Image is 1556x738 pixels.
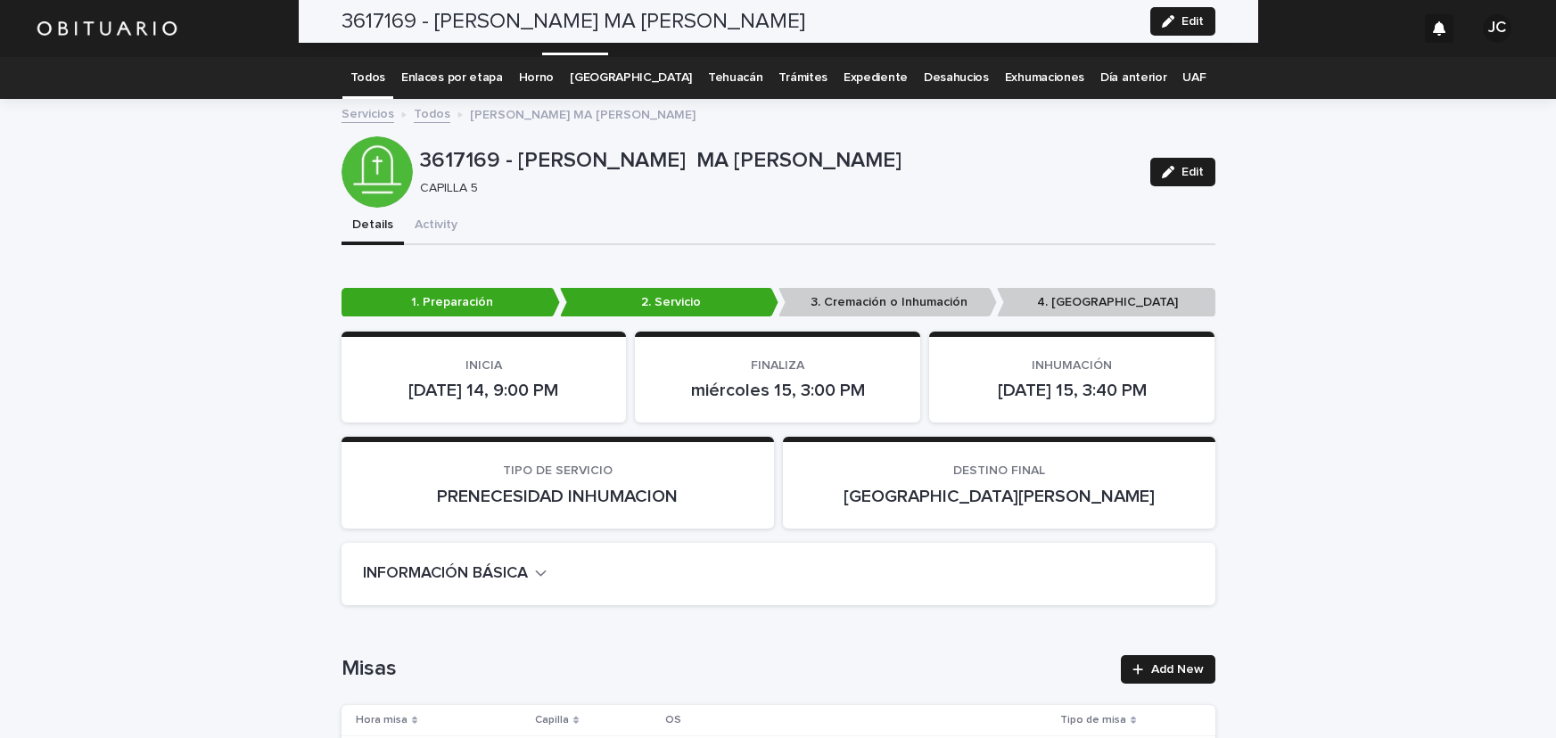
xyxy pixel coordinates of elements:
p: 2. Servicio [560,288,778,317]
p: [PERSON_NAME] MA [PERSON_NAME] [470,103,696,123]
img: HUM7g2VNRLqGMmR9WVqf [36,11,178,46]
p: OS [665,710,681,730]
a: Enlaces por etapa [401,57,503,99]
div: JC [1483,14,1511,43]
button: INFORMACIÓN BÁSICA [363,564,547,584]
h1: Misas [342,656,1111,682]
button: Details [342,208,404,245]
span: INICIA [465,359,502,372]
p: 3. Cremación o Inhumación [778,288,997,317]
a: Todos [350,57,385,99]
span: Add New [1151,663,1204,676]
p: CAPILLA 5 [420,181,1129,196]
a: Servicios [342,102,394,123]
p: [GEOGRAPHIC_DATA][PERSON_NAME] [804,486,1194,507]
a: Desahucios [924,57,989,99]
a: Exhumaciones [1005,57,1084,99]
span: INHUMACIÓN [1032,359,1112,372]
a: UAF [1182,57,1206,99]
a: Horno [519,57,554,99]
p: 1. Preparación [342,288,560,317]
p: [DATE] 15, 3:40 PM [951,380,1193,401]
button: Activity [404,208,468,245]
p: [DATE] 14, 9:00 PM [363,380,605,401]
span: Edit [1181,166,1204,178]
button: Edit [1150,158,1215,186]
span: TIPO DE SERVICIO [503,464,613,477]
p: miércoles 15, 3:00 PM [656,380,899,401]
p: Tipo de misa [1060,710,1126,730]
h2: INFORMACIÓN BÁSICA [363,564,528,584]
a: Add New [1121,655,1214,684]
span: FINALIZA [751,359,804,372]
span: DESTINO FINAL [953,464,1045,477]
p: Capilla [535,710,569,730]
a: Todos [414,102,450,123]
a: Trámites [778,57,827,99]
a: Expediente [844,57,908,99]
p: PRENECESIDAD INHUMACION [363,486,753,507]
p: 4. [GEOGRAPHIC_DATA] [997,288,1215,317]
p: Hora misa [356,710,408,730]
a: Tehuacán [708,57,763,99]
a: Día anterior [1100,57,1166,99]
p: 3617169 - [PERSON_NAME] MA [PERSON_NAME] [420,148,1136,174]
a: [GEOGRAPHIC_DATA] [570,57,692,99]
